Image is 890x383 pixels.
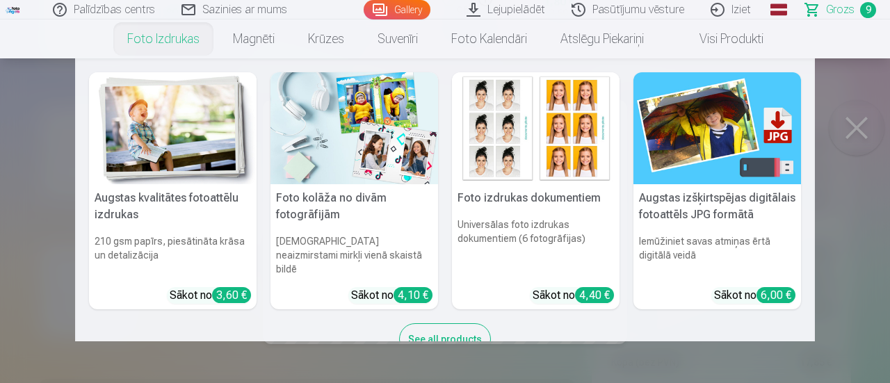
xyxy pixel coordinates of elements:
a: Atslēgu piekariņi [544,19,661,58]
a: Augstas izšķirtspējas digitālais fotoattēls JPG formātāAugstas izšķirtspējas digitālais fotoattēl... [633,72,801,309]
a: Visi produkti [661,19,780,58]
h6: Universālas foto izdrukas dokumentiem (6 fotogrāfijas) [452,212,620,282]
a: Foto izdrukas [111,19,216,58]
span: 9 [860,2,876,18]
div: See all products [399,323,491,355]
img: Augstas kvalitātes fotoattēlu izdrukas [89,72,257,184]
h5: Augstas kvalitātes fotoattēlu izdrukas [89,184,257,229]
a: Foto kalendāri [435,19,544,58]
a: See all products [399,331,491,345]
div: 3,60 € [212,287,251,303]
a: Suvenīri [361,19,435,58]
h5: Foto kolāža no divām fotogrāfijām [270,184,438,229]
h6: Iemūžiniet savas atmiņas ērtā digitālā veidā [633,229,801,282]
img: Foto kolāža no divām fotogrāfijām [270,72,438,184]
a: Magnēti [216,19,291,58]
img: Foto izdrukas dokumentiem [452,72,620,184]
a: Foto izdrukas dokumentiemFoto izdrukas dokumentiemUniversālas foto izdrukas dokumentiem (6 fotogr... [452,72,620,309]
div: Sākot no [533,287,614,304]
div: 4,40 € [575,287,614,303]
div: Sākot no [170,287,251,304]
div: 6,00 € [756,287,795,303]
h5: Augstas izšķirtspējas digitālais fotoattēls JPG formātā [633,184,801,229]
div: 4,10 € [394,287,432,303]
a: Foto kolāža no divām fotogrāfijāmFoto kolāža no divām fotogrāfijām[DEMOGRAPHIC_DATA] neaizmirstam... [270,72,438,309]
h6: [DEMOGRAPHIC_DATA] neaizmirstami mirkļi vienā skaistā bildē [270,229,438,282]
img: Augstas izšķirtspējas digitālais fotoattēls JPG formātā [633,72,801,184]
span: Grozs [826,1,855,18]
a: Augstas kvalitātes fotoattēlu izdrukasAugstas kvalitātes fotoattēlu izdrukas210 gsm papīrs, piesā... [89,72,257,309]
h6: 210 gsm papīrs, piesātināta krāsa un detalizācija [89,229,257,282]
a: Krūzes [291,19,361,58]
h5: Foto izdrukas dokumentiem [452,184,620,212]
div: Sākot no [351,287,432,304]
div: Sākot no [714,287,795,304]
img: /fa1 [6,6,21,14]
